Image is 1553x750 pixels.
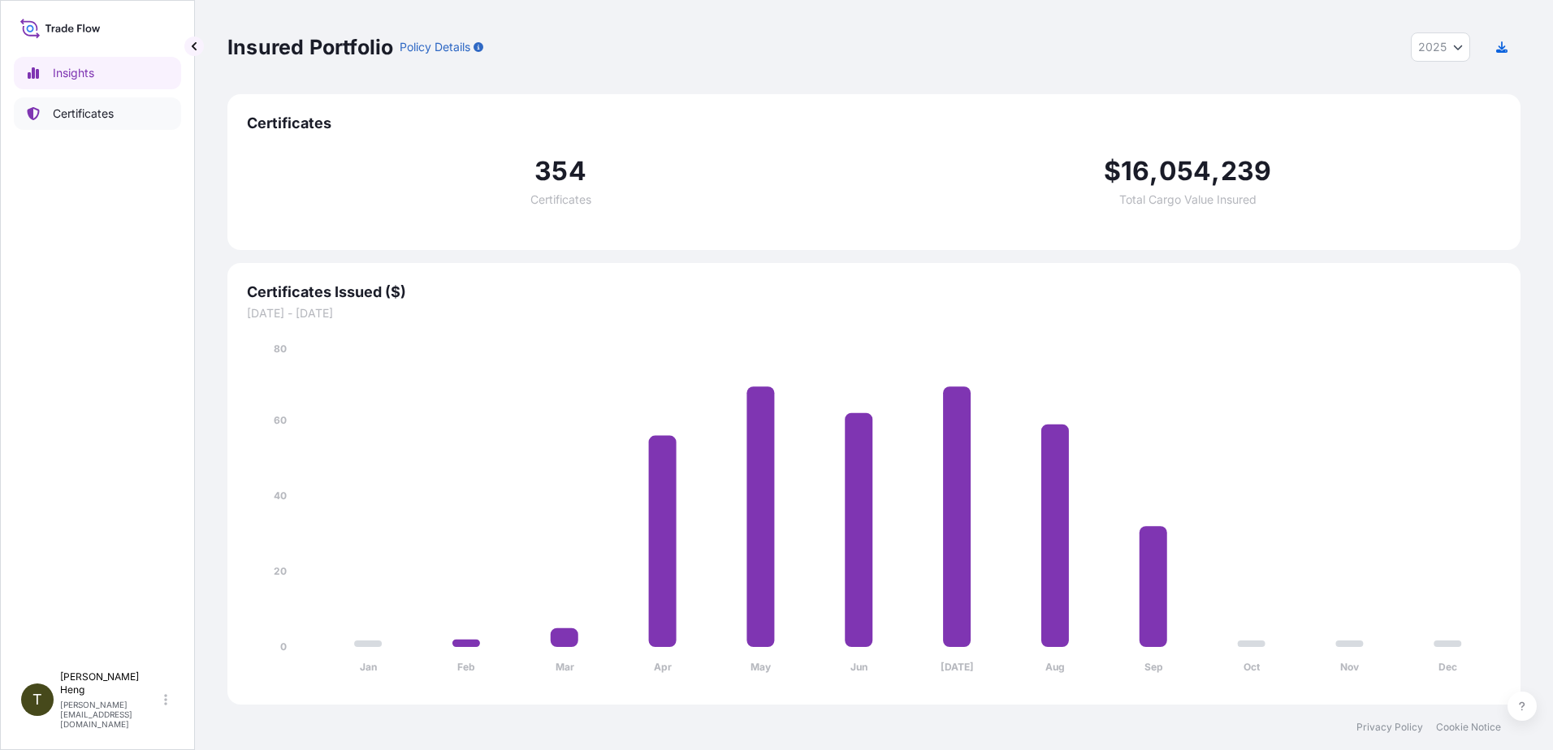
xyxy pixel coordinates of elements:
span: Certificates [530,194,591,205]
tspan: Jun [850,661,867,673]
span: Total Cargo Value Insured [1119,194,1257,205]
a: Privacy Policy [1356,721,1423,734]
tspan: Dec [1438,661,1457,673]
span: Certificates [247,114,1501,133]
span: 2025 [1418,39,1447,55]
tspan: 0 [280,640,287,653]
tspan: Sep [1144,661,1163,673]
tspan: 80 [274,343,287,355]
p: Certificates [53,106,114,122]
tspan: Mar [556,661,574,673]
span: [DATE] - [DATE] [247,305,1501,321]
button: Year Selector [1411,32,1470,62]
span: , [1149,158,1158,184]
span: $ [1104,158,1121,184]
span: , [1211,158,1220,184]
p: Insights [53,65,94,81]
tspan: Oct [1244,661,1261,673]
a: Certificates [14,97,181,130]
a: Cookie Notice [1436,721,1501,734]
tspan: 20 [274,565,287,577]
tspan: Aug [1045,661,1065,673]
span: T [32,692,42,708]
tspan: Nov [1340,661,1360,673]
tspan: Feb [457,661,475,673]
p: [PERSON_NAME][EMAIL_ADDRESS][DOMAIN_NAME] [60,700,161,729]
a: Insights [14,57,181,89]
p: Policy Details [400,39,470,55]
span: 16 [1121,158,1149,184]
tspan: 60 [274,414,287,426]
tspan: Apr [654,661,672,673]
p: Insured Portfolio [227,34,393,60]
span: 054 [1159,158,1212,184]
tspan: Jan [360,661,377,673]
span: Certificates Issued ($) [247,282,1501,302]
tspan: [DATE] [941,661,974,673]
span: 239 [1221,158,1272,184]
tspan: 40 [274,489,287,502]
tspan: May [751,661,772,673]
span: 354 [534,158,586,184]
p: [PERSON_NAME] Heng [60,670,161,696]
